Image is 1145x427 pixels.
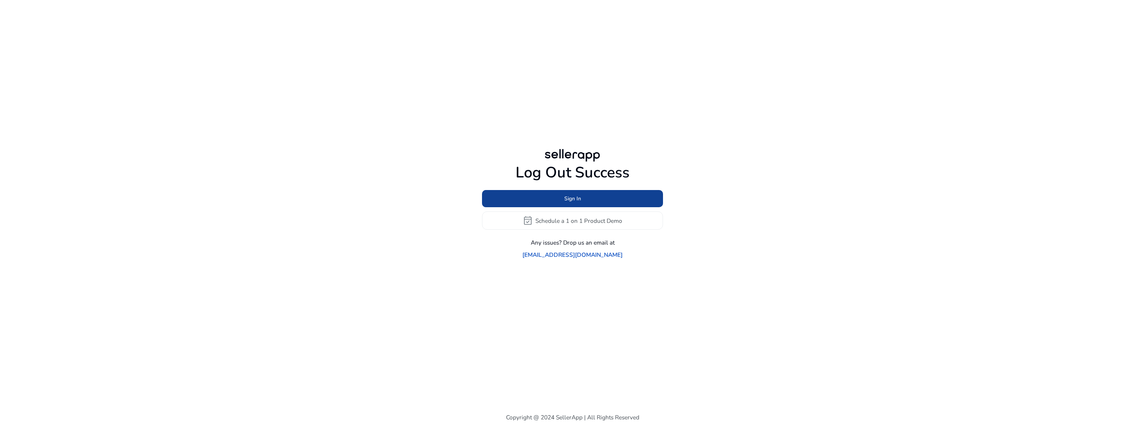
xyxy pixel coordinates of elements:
[523,216,533,226] span: event_available
[482,190,663,207] button: Sign In
[531,238,615,247] p: Any issues? Drop us an email at
[482,164,663,182] h1: Log Out Success
[564,195,581,203] span: Sign In
[522,250,623,259] a: [EMAIL_ADDRESS][DOMAIN_NAME]
[482,211,663,230] button: event_availableSchedule a 1 on 1 Product Demo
